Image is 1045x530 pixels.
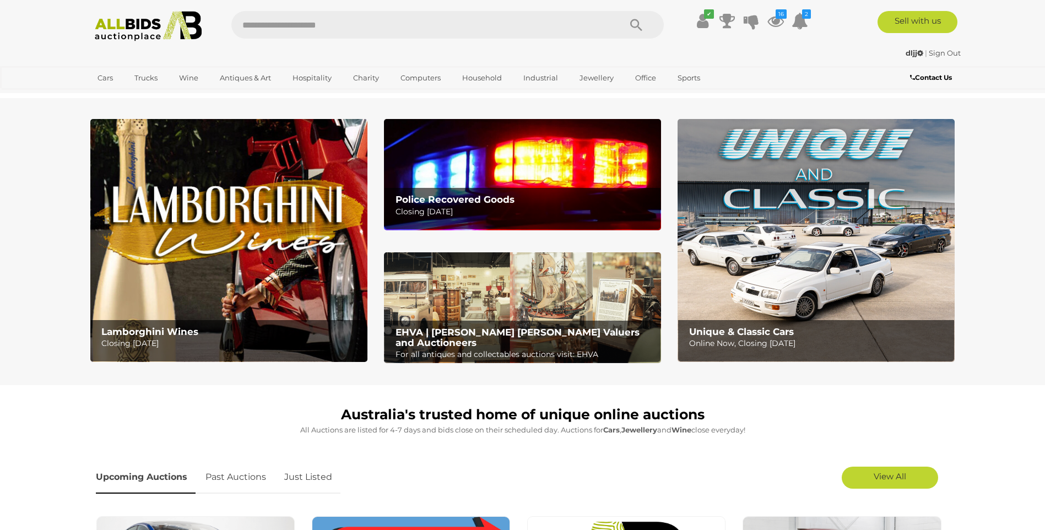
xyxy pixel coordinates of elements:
a: Past Auctions [197,461,274,494]
b: Contact Us [910,73,952,82]
a: Household [455,69,509,87]
a: Office [628,69,663,87]
span: | [925,48,927,57]
button: Search [609,11,664,39]
a: Jewellery [572,69,621,87]
img: EHVA | Evans Hastings Valuers and Auctioneers [384,252,661,364]
strong: dljj [906,48,923,57]
a: 16 [767,11,784,31]
a: 2 [792,11,808,31]
p: Closing [DATE] [396,205,655,219]
a: Hospitality [285,69,339,87]
a: Industrial [516,69,565,87]
h1: Australia's trusted home of unique online auctions [96,407,950,423]
i: 2 [802,9,811,19]
i: ✔ [704,9,714,19]
a: Wine [172,69,205,87]
a: Sports [670,69,707,87]
a: Lamborghini Wines Lamborghini Wines Closing [DATE] [90,119,367,362]
i: 16 [776,9,787,19]
a: Cars [90,69,120,87]
p: Online Now, Closing [DATE] [689,337,949,350]
b: Unique & Classic Cars [689,326,794,337]
img: Police Recovered Goods [384,119,661,230]
a: ✔ [695,11,711,31]
a: EHVA | Evans Hastings Valuers and Auctioneers EHVA | [PERSON_NAME] [PERSON_NAME] Valuers and Auct... [384,252,661,364]
a: Sign Out [929,48,961,57]
a: Unique & Classic Cars Unique & Classic Cars Online Now, Closing [DATE] [678,119,955,362]
img: Lamborghini Wines [90,119,367,362]
a: dljj [906,48,925,57]
a: Upcoming Auctions [96,461,196,494]
p: All Auctions are listed for 4-7 days and bids close on their scheduled day. Auctions for , and cl... [96,424,950,436]
a: Antiques & Art [213,69,278,87]
img: Unique & Classic Cars [678,119,955,362]
p: Closing [DATE] [101,337,361,350]
a: Charity [346,69,386,87]
a: Trucks [127,69,165,87]
img: Allbids.com.au [89,11,208,41]
span: View All [874,471,906,482]
a: Sell with us [878,11,957,33]
a: [GEOGRAPHIC_DATA] [90,87,183,105]
a: Contact Us [910,72,955,84]
p: For all antiques and collectables auctions visit: EHVA [396,348,655,361]
strong: Jewellery [621,425,657,434]
a: Computers [393,69,448,87]
strong: Wine [672,425,691,434]
b: EHVA | [PERSON_NAME] [PERSON_NAME] Valuers and Auctioneers [396,327,640,348]
b: Police Recovered Goods [396,194,515,205]
a: Police Recovered Goods Police Recovered Goods Closing [DATE] [384,119,661,230]
a: View All [842,467,938,489]
a: Just Listed [276,461,340,494]
b: Lamborghini Wines [101,326,198,337]
strong: Cars [603,425,620,434]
